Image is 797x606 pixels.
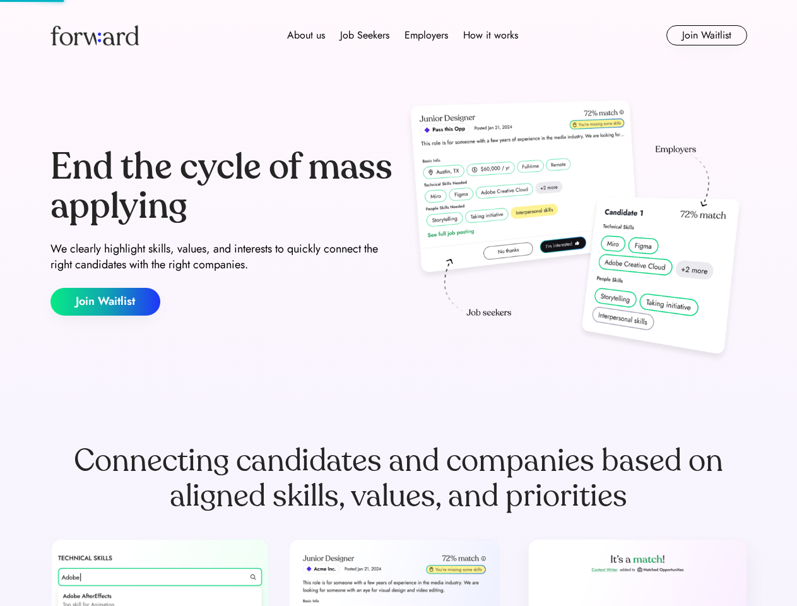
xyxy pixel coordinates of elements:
div: How it works [463,28,518,43]
div: We clearly highlight skills, values, and interests to quickly connect the right candidates with t... [50,241,394,273]
img: hero-image.png [404,96,747,367]
div: About us [287,28,325,43]
button: Join Waitlist [666,25,747,45]
div: Connecting candidates and companies based on aligned skills, values, and priorities [50,443,747,514]
button: Join Waitlist [50,288,160,316]
div: Job Seekers [340,28,389,43]
div: End the cycle of mass applying [50,148,394,225]
div: Employers [404,28,448,43]
img: Forward logo [50,25,139,45]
